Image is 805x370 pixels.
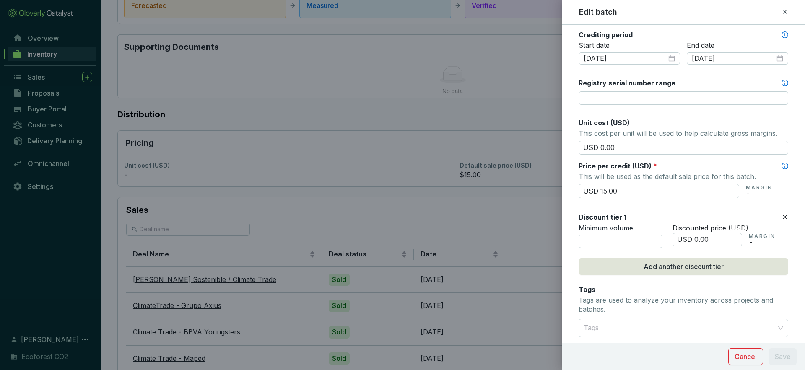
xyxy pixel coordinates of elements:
p: - [749,240,775,245]
label: Crediting period [579,30,633,39]
p: End date [687,41,788,50]
p: MARGIN [746,184,772,191]
button: Cancel [728,348,763,365]
span: Add another discount tier [644,261,724,272]
p: Start date [579,41,680,50]
label: Registry serial number range [579,78,675,88]
p: Minimum volume [579,224,662,233]
p: This will be used as the default sale price for this batch. [579,171,788,182]
span: Cancel [735,352,757,362]
p: This cost per unit will be used to help calculate gross margins. [579,127,788,139]
input: Select date [584,54,667,63]
label: Tags [579,285,595,294]
p: - [746,191,772,196]
input: Enter cost [579,141,788,155]
span: Discounted price (USD) [673,224,748,232]
button: Add another discount tier [579,258,788,275]
input: Select date [692,54,775,63]
p: Tags are used to analyze your inventory across projects and batches. [579,296,788,314]
h2: Edit batch [579,7,617,18]
label: Discount tier 1 [579,212,626,222]
p: MARGIN [749,233,775,240]
span: Price per credit (USD) [579,162,652,170]
span: Unit cost (USD) [579,119,630,127]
